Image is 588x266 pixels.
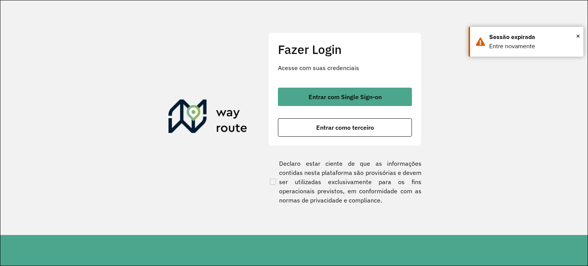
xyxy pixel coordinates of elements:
font: Sessão expirada [489,34,535,40]
font: × [576,32,580,40]
div: Sessão expirada [489,33,578,42]
button: botão [278,118,412,137]
img: Roteirizador AmbevTech [168,100,247,136]
font: Entrar como terceiro [316,124,374,131]
font: Entrar com Single Sign-on [309,93,382,101]
font: Declaro estar ciente de que as informações contidas nesta plataforma são provisórias e devem ser ... [279,160,421,204]
button: Fechar [576,30,580,42]
font: Fazer Login [278,41,342,57]
button: botão [278,88,412,106]
font: Entre novamente [489,43,535,49]
font: Acesse com suas credenciais [278,64,359,72]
